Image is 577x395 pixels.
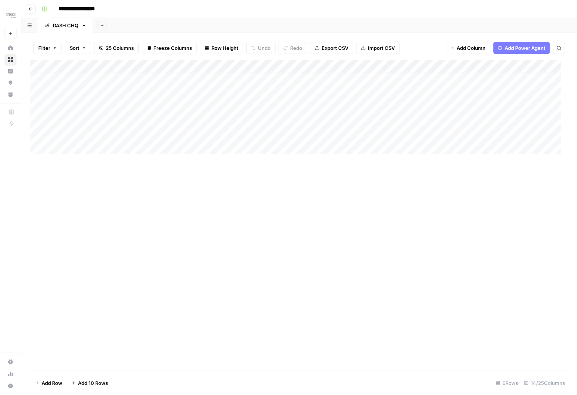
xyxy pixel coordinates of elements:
a: Browse [4,54,16,66]
button: Undo [246,42,276,54]
span: Undo [258,44,271,52]
span: Sort [70,44,79,52]
button: Add 10 Rows [67,377,112,389]
a: DASH CHQ [38,18,93,33]
span: Add Row [42,379,62,387]
a: Home [4,42,16,54]
span: Add Column [457,44,486,52]
button: Workspace: Dash [4,6,16,25]
button: Filter [33,42,62,54]
button: Redo [279,42,307,54]
span: Row Height [211,44,238,52]
span: Add 10 Rows [78,379,108,387]
a: Settings [4,356,16,368]
a: Your Data [4,88,16,100]
span: Filter [38,44,50,52]
button: Import CSV [356,42,400,54]
span: Export CSV [322,44,348,52]
button: Row Height [200,42,243,54]
button: Export CSV [310,42,353,54]
span: 25 Columns [106,44,134,52]
button: Help + Support [4,380,16,392]
div: 14/25 Columns [521,377,568,389]
button: Add Column [445,42,490,54]
img: Dash Logo [4,9,18,22]
span: Import CSV [368,44,395,52]
button: Sort [65,42,91,54]
button: 25 Columns [94,42,139,54]
span: Freeze Columns [153,44,192,52]
span: Redo [290,44,302,52]
a: Opportunities [4,77,16,89]
span: Add Power Agent [505,44,546,52]
button: Freeze Columns [142,42,197,54]
a: Usage [4,368,16,380]
div: 6 Rows [493,377,521,389]
a: Insights [4,65,16,77]
button: Add Power Agent [493,42,550,54]
div: DASH CHQ [53,22,78,29]
button: Add Row [30,377,67,389]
